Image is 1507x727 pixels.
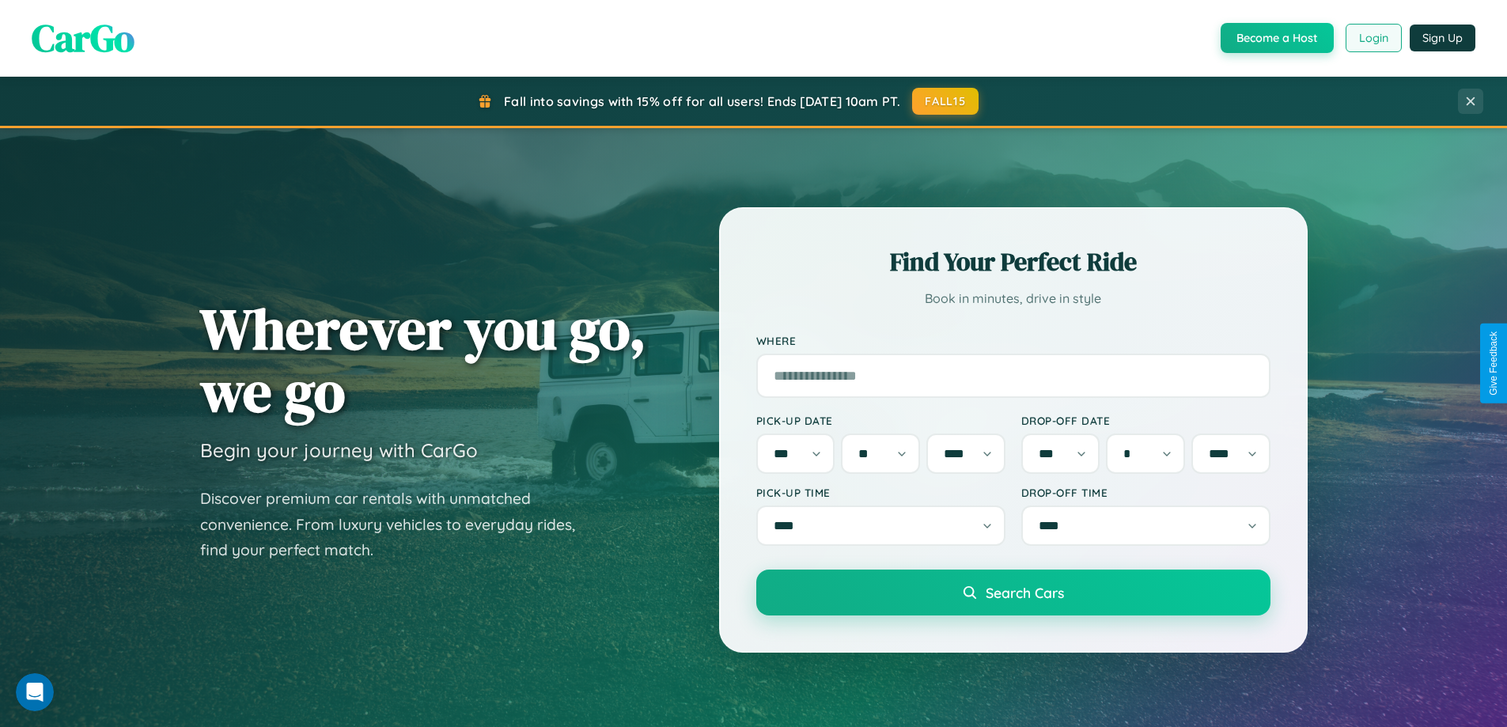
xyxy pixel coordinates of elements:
button: Sign Up [1410,25,1475,51]
p: Book in minutes, drive in style [756,287,1270,310]
h2: Find Your Perfect Ride [756,244,1270,279]
button: Search Cars [756,570,1270,615]
button: Login [1346,24,1402,52]
label: Where [756,334,1270,347]
label: Drop-off Time [1021,486,1270,499]
button: FALL15 [912,88,979,115]
span: CarGo [32,12,134,64]
label: Drop-off Date [1021,414,1270,427]
p: Discover premium car rentals with unmatched convenience. From luxury vehicles to everyday rides, ... [200,486,596,563]
iframe: Intercom live chat [16,673,54,711]
h3: Begin your journey with CarGo [200,438,478,462]
h1: Wherever you go, we go [200,297,646,422]
label: Pick-up Time [756,486,1005,499]
div: Give Feedback [1488,331,1499,396]
button: Become a Host [1221,23,1334,53]
label: Pick-up Date [756,414,1005,427]
span: Fall into savings with 15% off for all users! Ends [DATE] 10am PT. [504,93,900,109]
span: Search Cars [986,584,1064,601]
